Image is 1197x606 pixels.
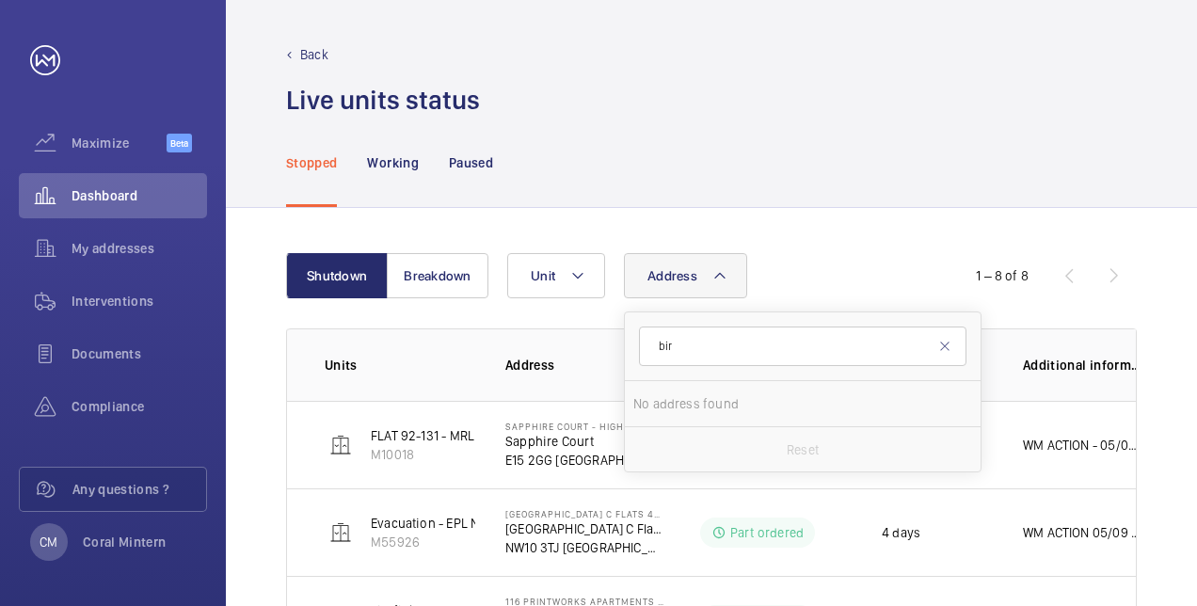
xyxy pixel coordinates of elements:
[286,253,388,298] button: Shutdown
[639,327,966,366] input: Search by address
[730,523,804,542] p: Part ordered
[72,292,207,311] span: Interventions
[976,266,1029,285] div: 1 – 8 of 8
[882,523,920,542] p: 4 days
[325,356,475,375] p: Units
[367,153,418,172] p: Working
[286,153,337,172] p: Stopped
[505,519,663,538] p: [GEOGRAPHIC_DATA] C Flats 45-101
[371,514,592,533] p: Evacuation - EPL No 4 Flats 45-101 R/h
[371,426,620,445] p: FLAT 92-131 - MRL left hand side - 10 Floors
[1023,523,1143,542] p: WM ACTION 05/09 - Chasing supplier on eta for next week delivery 04/09 - Chasing eta for new driv...
[505,538,663,557] p: NW10 3TJ [GEOGRAPHIC_DATA]
[167,134,192,152] span: Beta
[624,253,747,298] button: Address
[1023,436,1143,454] p: WM ACTION - 05/09 - New on order chasing eta 04/09 Attended site found issue with safety edges 04...
[387,253,488,298] button: Breakdown
[72,480,206,499] span: Any questions ?
[83,533,167,551] p: Coral Mintern
[787,440,819,459] p: Reset
[300,45,328,64] p: Back
[505,356,663,375] p: Address
[72,344,207,363] span: Documents
[1023,356,1143,375] p: Additional information
[329,521,352,544] img: elevator.svg
[505,432,663,451] p: Sapphire Court
[72,239,207,258] span: My addresses
[531,268,555,283] span: Unit
[625,381,981,426] li: No address found
[72,397,207,416] span: Compliance
[505,451,663,470] p: E15 2GG [GEOGRAPHIC_DATA]
[72,186,207,205] span: Dashboard
[449,153,493,172] p: Paused
[647,268,697,283] span: Address
[507,253,605,298] button: Unit
[505,508,663,519] p: [GEOGRAPHIC_DATA] C Flats 45-101 - High Risk Building
[286,83,480,118] h1: Live units status
[72,134,167,152] span: Maximize
[40,533,57,551] p: CM
[505,421,663,432] p: Sapphire Court - High Risk Building
[371,445,620,464] p: M10018
[329,434,352,456] img: elevator.svg
[371,533,592,551] p: M55926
